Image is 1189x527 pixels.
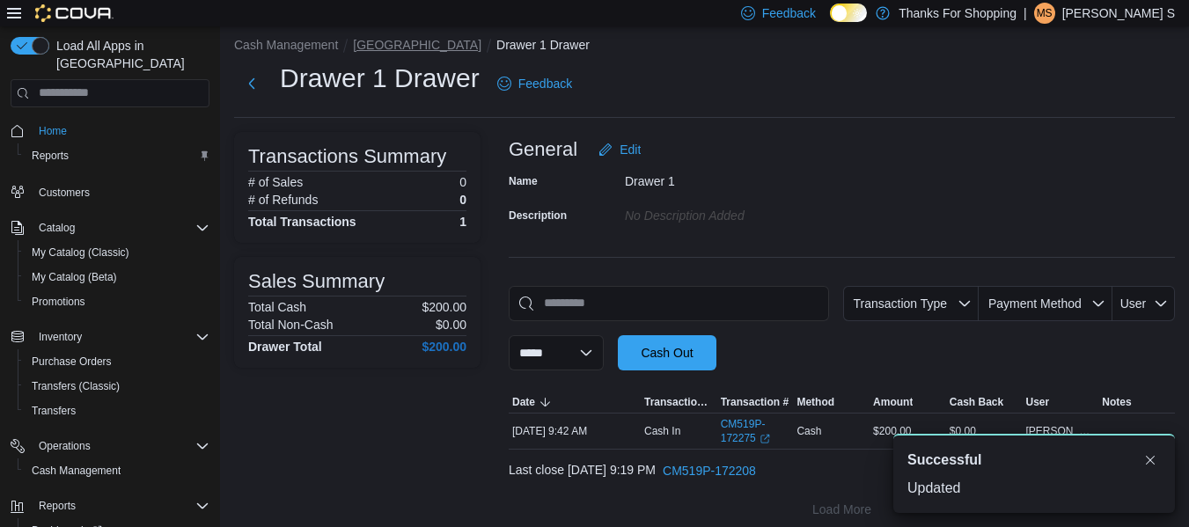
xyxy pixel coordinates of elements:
button: Operations [4,434,217,458]
button: Cash Out [618,335,716,370]
button: Transaction Type [843,286,979,321]
img: Cova [35,4,114,22]
span: Home [32,120,209,142]
span: Successful [907,450,981,471]
p: Cash In [644,424,680,438]
a: Transfers [25,400,83,421]
span: My Catalog (Classic) [25,242,209,263]
span: My Catalog (Classic) [32,245,129,260]
button: Cash Management [234,38,338,52]
span: Transfers [32,404,76,418]
button: Drawer 1 Drawer [496,38,590,52]
h4: Total Transactions [248,215,356,229]
svg: External link [760,434,770,444]
span: My Catalog (Beta) [25,267,209,288]
button: Reports [18,143,217,168]
button: [GEOGRAPHIC_DATA] [353,38,481,52]
button: My Catalog (Beta) [18,265,217,289]
input: This is a search bar. As you type, the results lower in the page will automatically filter. [509,286,829,321]
span: Cash Back [950,395,1003,409]
button: Amount [870,392,946,413]
span: Transfers (Classic) [32,379,120,393]
h4: Drawer Total [248,340,322,354]
span: Cash Out [641,344,693,362]
span: Transaction # [721,395,789,409]
h4: 1 [459,215,466,229]
span: Transaction Type [644,395,714,409]
span: Purchase Orders [32,355,112,369]
button: Promotions [18,289,217,314]
span: Amount [873,395,913,409]
span: Transaction Type [853,296,947,311]
span: Reports [39,499,76,513]
span: Date [512,395,535,409]
a: Purchase Orders [25,351,119,372]
span: User [1026,395,1050,409]
button: Date [509,392,641,413]
a: Customers [32,182,97,203]
button: Reports [4,494,217,518]
span: Inventory [32,326,209,348]
a: Home [32,121,74,142]
a: Promotions [25,291,92,312]
label: Name [509,174,538,188]
span: Inventory [39,330,82,344]
input: Dark Mode [830,4,867,22]
span: Transfers (Classic) [25,376,209,397]
span: Customers [32,180,209,202]
button: CM519P-172208 [656,453,763,488]
label: Description [509,209,567,223]
button: User [1112,286,1175,321]
button: User [1023,392,1099,413]
span: Feedback [518,75,572,92]
span: Method [796,395,834,409]
span: Transfers [25,400,209,421]
p: $200.00 [422,300,466,314]
p: | [1024,3,1027,24]
span: Operations [32,436,209,457]
span: My Catalog (Beta) [32,270,117,284]
button: Customers [4,179,217,204]
p: Thanks For Shopping [899,3,1017,24]
a: My Catalog (Classic) [25,242,136,263]
button: Inventory [32,326,89,348]
span: User [1120,296,1147,311]
span: Reports [32,495,209,516]
h3: Transactions Summary [248,146,446,167]
button: Purchase Orders [18,349,217,374]
div: Drawer 1 [625,167,861,188]
span: Feedback [762,4,816,22]
button: Next [234,66,269,101]
button: Reports [32,495,83,516]
p: 0 [459,193,466,207]
h6: # of Refunds [248,193,318,207]
span: Promotions [32,295,85,309]
button: Catalog [32,217,82,238]
h6: Total Cash [248,300,306,314]
button: Cash Management [18,458,217,483]
span: Home [39,124,67,138]
div: Meade S [1034,3,1055,24]
span: Load More [812,501,871,518]
button: Dismiss toast [1140,450,1161,471]
a: My Catalog (Beta) [25,267,124,288]
span: Payment Method [988,296,1082,311]
h6: # of Sales [248,175,303,189]
span: Notes [1102,395,1131,409]
div: No Description added [625,201,861,223]
button: Transfers [18,399,217,423]
button: Notes [1098,392,1175,413]
div: Updated [907,478,1161,499]
h3: Sales Summary [248,271,385,292]
button: Method [793,392,870,413]
h4: $200.00 [422,340,466,354]
h1: Drawer 1 Drawer [280,61,480,96]
button: Edit [591,132,648,167]
span: Purchase Orders [25,351,209,372]
button: Cash Back [946,392,1023,413]
nav: An example of EuiBreadcrumbs [234,36,1175,57]
span: Cash Management [25,460,209,481]
button: Transaction Type [641,392,717,413]
p: [PERSON_NAME] S [1062,3,1175,24]
span: Promotions [25,291,209,312]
